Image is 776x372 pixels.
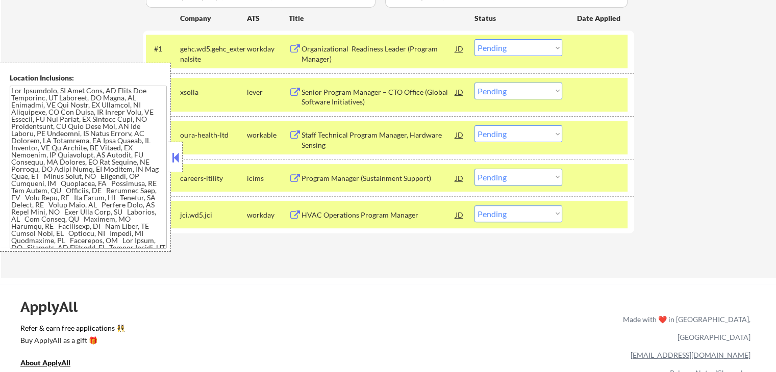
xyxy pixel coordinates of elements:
a: About ApplyAll [20,358,85,370]
a: [EMAIL_ADDRESS][DOMAIN_NAME] [631,351,750,359]
div: gehc.wd5.gehc_externalsite [180,44,247,64]
a: Refer & earn free applications 👯‍♀️ [20,325,410,335]
div: xsolla [180,87,247,97]
div: JD [455,205,465,224]
div: careers-itility [180,173,247,183]
div: ApplyAll [20,298,89,315]
div: workable [247,130,289,140]
div: JD [455,39,465,58]
div: Date Applied [577,13,622,23]
div: Senior Program Manager – CTO Office (Global Software Initiatives) [302,87,456,107]
div: icims [247,173,289,183]
div: HVAC Operations Program Manager [302,210,456,220]
div: JD [455,83,465,101]
u: About ApplyAll [20,358,70,367]
div: workday [247,44,289,54]
a: Buy ApplyAll as a gift 🎁 [20,335,122,348]
div: JD [455,125,465,144]
div: Title [289,13,465,23]
div: Program Manager (Sustainment Support) [302,173,456,183]
div: workday [247,210,289,220]
div: oura-health-ltd [180,130,247,140]
div: Location Inclusions: [10,73,167,83]
div: lever [247,87,289,97]
div: Organizational Readiness Leader (Program Manager) [302,44,456,64]
div: Buy ApplyAll as a gift 🎁 [20,337,122,344]
div: ATS [247,13,289,23]
div: Staff Technical Program Manager, Hardware Sensing [302,130,456,150]
div: Made with ❤️ in [GEOGRAPHIC_DATA], [GEOGRAPHIC_DATA] [619,310,750,346]
div: #1 [154,44,172,54]
div: JD [455,169,465,187]
div: jci.wd5.jci [180,210,247,220]
div: Company [180,13,247,23]
div: Status [474,9,562,27]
